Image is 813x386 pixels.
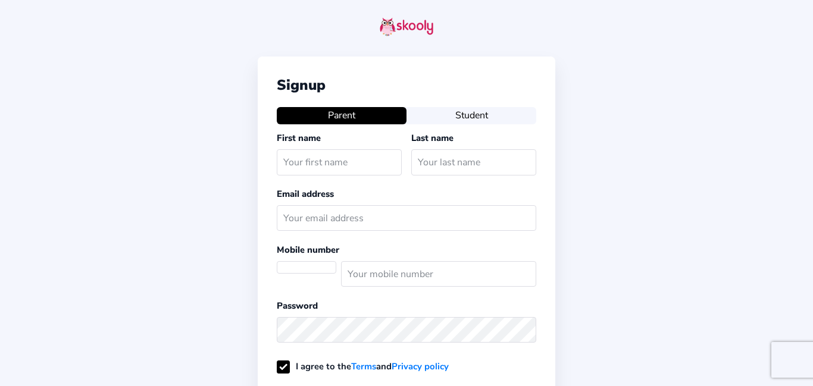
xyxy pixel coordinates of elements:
label: Password [277,300,318,312]
button: Parent [277,107,406,124]
a: Terms [351,360,376,372]
a: Privacy policy [392,360,449,372]
label: Last name [411,132,454,144]
img: skooly-logo.png [380,17,433,36]
button: Student [406,107,536,124]
label: Mobile number [277,244,339,256]
input: Your email address [277,205,536,231]
input: Your last name [411,149,536,175]
label: Email address [277,188,334,200]
label: I agree to the and [277,360,449,372]
div: Signup [277,76,536,95]
label: First name [277,132,321,144]
input: Your mobile number [341,261,536,287]
input: Your first name [277,149,402,175]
